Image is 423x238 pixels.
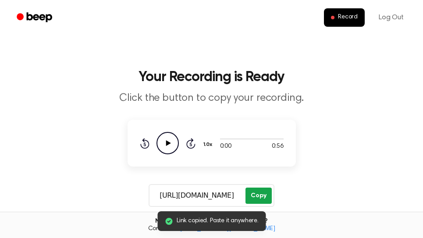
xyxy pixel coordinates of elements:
span: 0:56 [272,142,283,151]
a: Beep [11,9,60,26]
a: Log Out [370,7,412,28]
h1: Your Recording is Ready [11,70,412,84]
a: [EMAIL_ADDRESS][DOMAIN_NAME] [180,226,275,232]
span: Link copied. Paste it anywhere. [177,217,259,226]
span: 0:00 [220,142,231,151]
span: Record [338,14,358,21]
span: Contact us [5,225,418,233]
button: 1.0x [203,137,216,152]
button: Record [324,8,365,27]
p: Click the button to copy your recording. [43,91,380,106]
button: Copy [245,188,271,204]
